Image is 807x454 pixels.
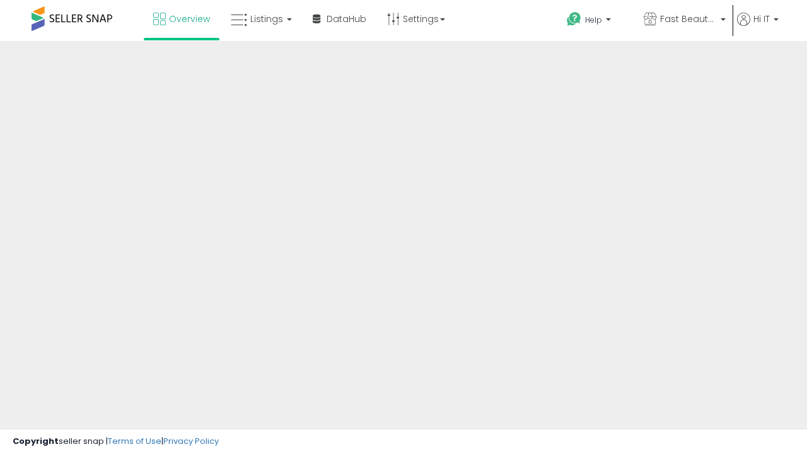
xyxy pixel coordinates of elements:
[585,15,602,25] span: Help
[327,13,366,25] span: DataHub
[13,435,59,447] strong: Copyright
[163,435,219,447] a: Privacy Policy
[13,436,219,448] div: seller snap | |
[169,13,210,25] span: Overview
[753,13,770,25] span: Hi IT
[737,13,779,41] a: Hi IT
[250,13,283,25] span: Listings
[566,11,582,27] i: Get Help
[557,2,632,41] a: Help
[660,13,717,25] span: Fast Beauty ([GEOGRAPHIC_DATA])
[108,435,161,447] a: Terms of Use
